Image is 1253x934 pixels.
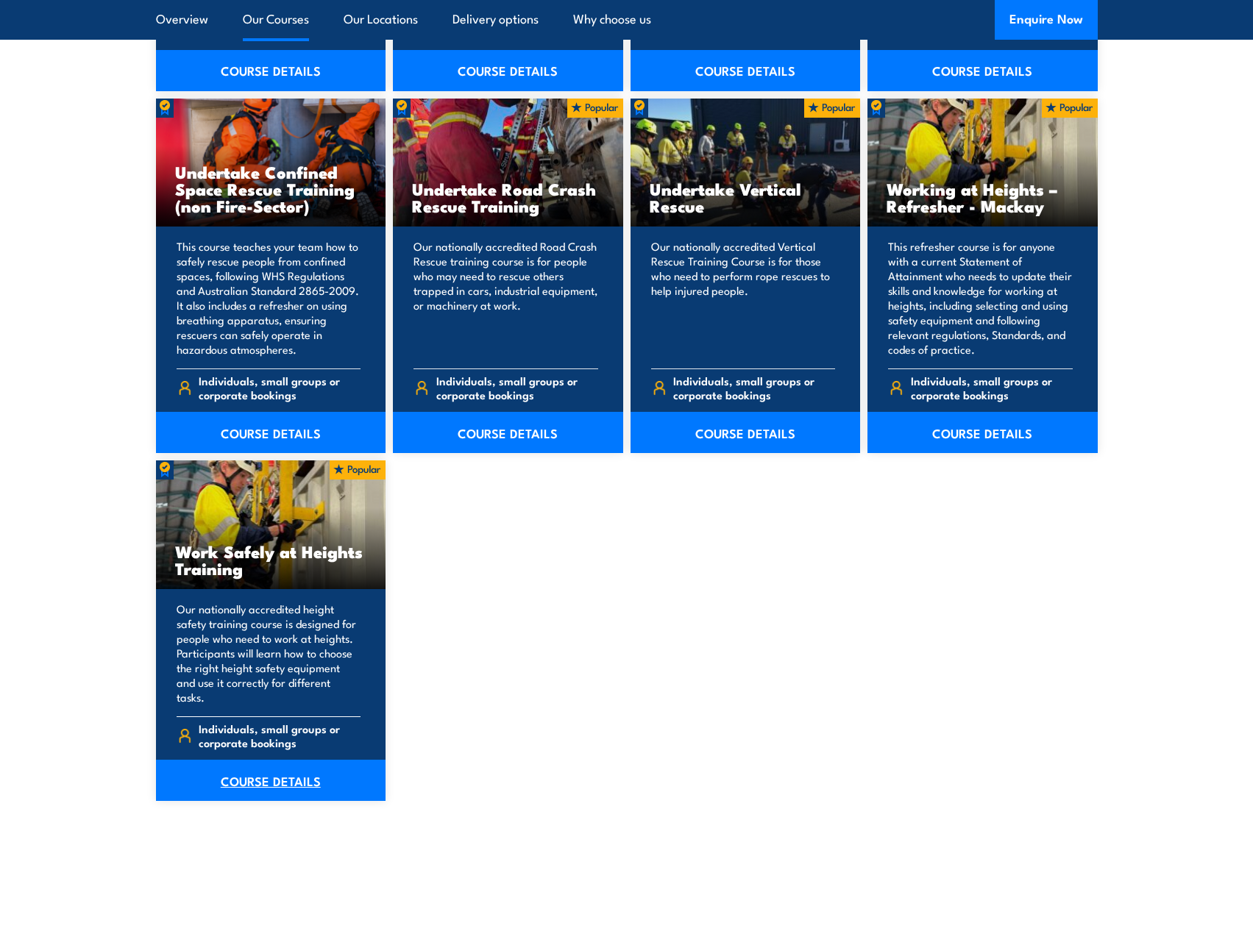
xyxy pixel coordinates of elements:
h3: Undertake Confined Space Rescue Training (non Fire-Sector) [175,163,367,214]
h3: Undertake Road Crash Rescue Training [412,180,604,214]
a: COURSE DETAILS [867,412,1098,453]
a: COURSE DETAILS [393,412,623,453]
p: This refresher course is for anyone with a current Statement of Attainment who needs to update th... [888,239,1073,357]
a: COURSE DETAILS [156,50,386,91]
p: Our nationally accredited Vertical Rescue Training Course is for those who need to perform rope r... [651,239,836,357]
h3: Working at Heights – Refresher - Mackay [887,180,1079,214]
a: COURSE DETAILS [393,50,623,91]
p: Our nationally accredited height safety training course is designed for people who need to work a... [177,602,361,705]
h3: Undertake Vertical Rescue [650,180,842,214]
span: Individuals, small groups or corporate bookings [436,374,598,402]
span: Individuals, small groups or corporate bookings [199,721,361,749]
p: This course teaches your team how to safely rescue people from confined spaces, following WHS Reg... [177,239,361,357]
a: COURSE DETAILS [631,412,861,453]
a: COURSE DETAILS [867,50,1098,91]
a: COURSE DETAILS [631,50,861,91]
p: Our nationally accredited Road Crash Rescue training course is for people who may need to rescue ... [413,239,598,357]
span: Individuals, small groups or corporate bookings [911,374,1073,402]
a: COURSE DETAILS [156,412,386,453]
a: COURSE DETAILS [156,760,386,801]
h3: Work Safely at Heights Training [175,543,367,577]
span: Individuals, small groups or corporate bookings [673,374,835,402]
span: Individuals, small groups or corporate bookings [199,374,361,402]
